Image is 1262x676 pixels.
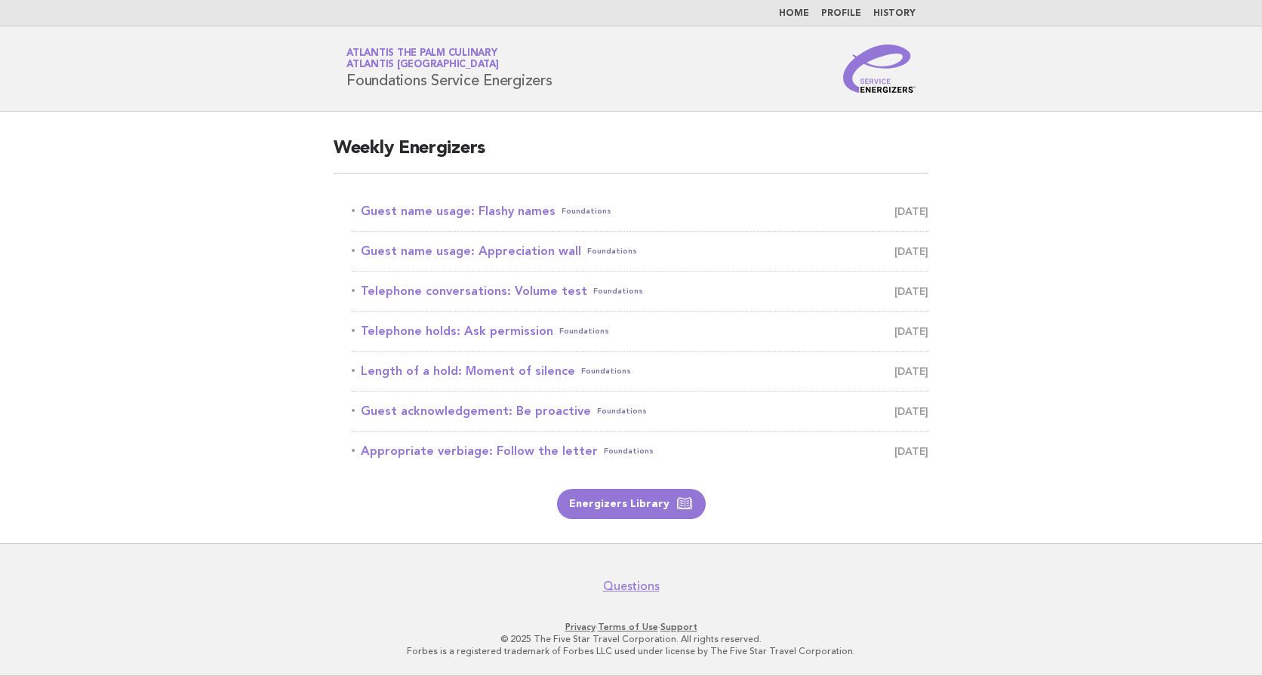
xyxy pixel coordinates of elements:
p: Forbes is a registered trademark of Forbes LLC used under license by The Five Star Travel Corpora... [169,645,1093,657]
p: © 2025 The Five Star Travel Corporation. All rights reserved. [169,633,1093,645]
p: · · [169,621,1093,633]
span: [DATE] [894,361,928,382]
span: Atlantis [GEOGRAPHIC_DATA] [346,60,499,70]
span: [DATE] [894,441,928,462]
span: Foundations [559,321,609,342]
a: Terms of Use [598,622,658,632]
span: [DATE] [894,321,928,342]
h2: Weekly Energizers [334,137,928,174]
span: Foundations [587,241,637,262]
a: Telephone conversations: Volume testFoundations [DATE] [352,281,928,302]
span: [DATE] [894,201,928,222]
a: Home [779,9,809,18]
span: Foundations [593,281,643,302]
span: Foundations [597,401,647,422]
a: Guest name usage: Flashy namesFoundations [DATE] [352,201,928,222]
h1: Foundations Service Energizers [346,49,553,88]
span: [DATE] [894,281,928,302]
a: Energizers Library [557,489,706,519]
img: Service Energizers [843,45,916,93]
a: Guest name usage: Appreciation wallFoundations [DATE] [352,241,928,262]
span: [DATE] [894,401,928,422]
a: Telephone holds: Ask permissionFoundations [DATE] [352,321,928,342]
a: Support [660,622,697,632]
a: Length of a hold: Moment of silenceFoundations [DATE] [352,361,928,382]
a: Atlantis The Palm CulinaryAtlantis [GEOGRAPHIC_DATA] [346,48,499,69]
a: Questions [603,579,660,594]
span: Foundations [581,361,631,382]
a: Privacy [565,622,596,632]
a: History [873,9,916,18]
a: Guest acknowledgement: Be proactiveFoundations [DATE] [352,401,928,422]
span: Foundations [604,441,654,462]
a: Profile [821,9,861,18]
a: Appropriate verbiage: Follow the letterFoundations [DATE] [352,441,928,462]
span: [DATE] [894,241,928,262]
span: Foundations [562,201,611,222]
